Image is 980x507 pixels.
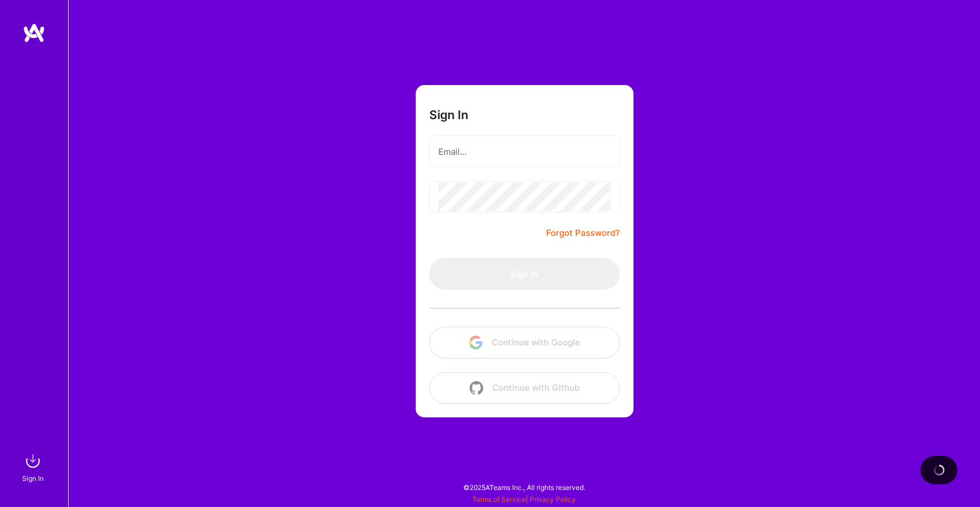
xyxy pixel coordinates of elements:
[23,23,45,43] img: logo
[469,336,483,349] img: icon
[429,258,620,290] button: Sign In
[22,450,44,472] img: sign in
[472,495,576,504] span: |
[68,473,980,501] div: © 2025 ATeams Inc., All rights reserved.
[24,450,44,484] a: sign inSign In
[429,108,468,122] h3: Sign In
[932,463,946,477] img: loading
[530,495,576,504] a: Privacy Policy
[470,381,483,395] img: icon
[429,372,620,404] button: Continue with Github
[546,226,620,240] a: Forgot Password?
[22,472,44,484] div: Sign In
[429,327,620,358] button: Continue with Google
[472,495,526,504] a: Terms of Service
[438,137,611,166] input: Email...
